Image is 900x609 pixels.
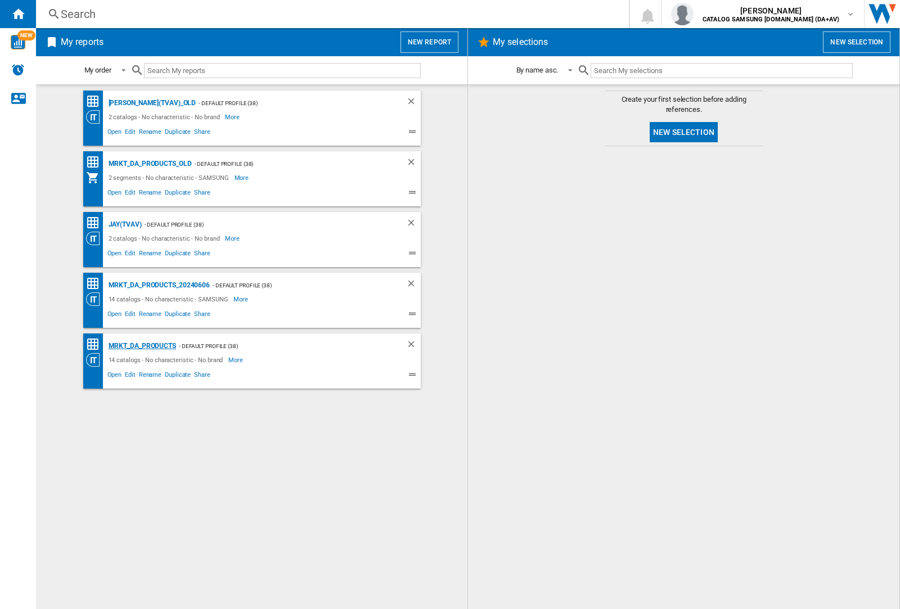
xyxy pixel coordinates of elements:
[192,157,384,171] div: - Default profile (38)
[137,248,163,261] span: Rename
[163,248,192,261] span: Duplicate
[163,309,192,322] span: Duplicate
[703,16,839,23] b: CATALOG SAMSUNG [DOMAIN_NAME] (DA+AV)
[11,63,25,76] img: alerts-logo.svg
[137,127,163,140] span: Rename
[235,171,251,184] span: More
[106,248,124,261] span: Open
[225,110,241,124] span: More
[106,232,226,245] div: 2 catalogs - No characteristic - No brand
[86,232,106,245] div: Category View
[228,353,245,367] span: More
[106,187,124,201] span: Open
[400,31,458,53] button: New report
[176,339,384,353] div: - Default profile (38)
[86,171,106,184] div: My Assortment
[106,292,234,306] div: 14 catalogs - No characteristic - SAMSUNG
[406,218,421,232] div: Delete
[591,63,852,78] input: Search My selections
[106,309,124,322] span: Open
[86,110,106,124] div: Category View
[86,216,106,230] div: Price Matrix
[196,96,383,110] div: - Default profile (38)
[192,127,212,140] span: Share
[516,66,559,74] div: By name asc.
[106,127,124,140] span: Open
[106,218,142,232] div: JAY(TVAV)
[106,339,176,353] div: MRKT_DA_PRODUCTS
[58,31,106,53] h2: My reports
[406,157,421,171] div: Delete
[123,248,137,261] span: Edit
[123,309,137,322] span: Edit
[84,66,111,74] div: My order
[192,369,212,383] span: Share
[106,353,229,367] div: 14 catalogs - No characteristic - No brand
[163,187,192,201] span: Duplicate
[406,339,421,353] div: Delete
[225,232,241,245] span: More
[106,171,235,184] div: 2 segments - No characteristic - SAMSUNG
[210,278,383,292] div: - Default profile (38)
[137,187,163,201] span: Rename
[490,31,550,53] h2: My selections
[144,63,421,78] input: Search My reports
[406,96,421,110] div: Delete
[163,127,192,140] span: Duplicate
[106,96,196,110] div: [PERSON_NAME](TVAV)_old
[823,31,890,53] button: New selection
[86,277,106,291] div: Price Matrix
[86,94,106,109] div: Price Matrix
[11,35,25,49] img: wise-card.svg
[142,218,384,232] div: - Default profile (38)
[137,369,163,383] span: Rename
[106,278,210,292] div: MRKT_DA_PRODUCTS_20240606
[86,292,106,306] div: Category View
[650,122,718,142] button: New selection
[605,94,763,115] span: Create your first selection before adding references.
[163,369,192,383] span: Duplicate
[233,292,250,306] span: More
[671,3,694,25] img: profile.jpg
[123,369,137,383] span: Edit
[106,369,124,383] span: Open
[106,157,192,171] div: MRKT_DA_PRODUCTS_OLD
[192,248,212,261] span: Share
[123,187,137,201] span: Edit
[86,155,106,169] div: Price Matrix
[703,5,839,16] span: [PERSON_NAME]
[192,309,212,322] span: Share
[137,309,163,322] span: Rename
[86,337,106,351] div: Price Matrix
[123,127,137,140] span: Edit
[406,278,421,292] div: Delete
[17,30,35,40] span: NEW
[192,187,212,201] span: Share
[106,110,226,124] div: 2 catalogs - No characteristic - No brand
[86,353,106,367] div: Category View
[61,6,600,22] div: Search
